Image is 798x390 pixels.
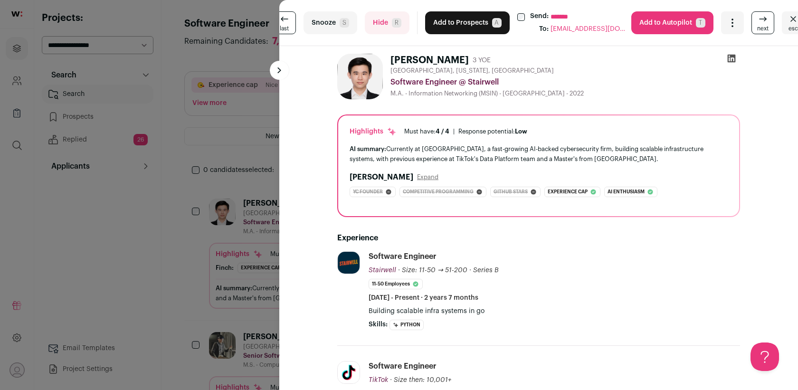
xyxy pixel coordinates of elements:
img: 4f647f012b339d19cb77a49d748a6d5c18c5e3d9155d65ba4186447a15ae78c9.jpg [338,361,360,383]
button: Expand [417,173,438,181]
img: 5fce7ae50d5d310d4ad1b3cae7b75147297755310ebd486a5407c0865a2118f5.png [338,252,360,274]
span: S [340,18,349,28]
span: Stairwell [369,267,396,274]
span: 4 / 4 [436,128,449,134]
span: T [696,18,705,28]
span: AI summary: [350,146,386,152]
span: · [469,266,471,275]
span: A [492,18,502,28]
span: [GEOGRAPHIC_DATA], [US_STATE], [GEOGRAPHIC_DATA] [390,67,554,75]
button: SnoozeS [304,11,357,34]
div: Highlights [350,127,397,136]
span: [DATE] - Present · 2 years 7 months [369,293,478,303]
div: Software Engineer [369,361,437,371]
li: 11-50 employees [369,279,423,289]
h1: [PERSON_NAME] [390,54,469,67]
label: Send: [530,11,549,22]
img: 721455e9f0f82f69e4973dd2b265db8b069f28840b7dac9fd46ffa2bfffac68f.jpg [337,54,383,99]
a: next [751,11,774,34]
span: Experience cap [548,187,588,197]
div: M.A. - Information Networking (MSIN) - [GEOGRAPHIC_DATA] - 2022 [390,90,740,97]
span: Ai enthusiasm [608,187,645,197]
span: Github stars [494,187,528,197]
span: last [280,25,289,32]
div: 3 YOE [473,56,491,65]
button: Open dropdown [721,11,744,34]
div: Must have: [404,128,449,135]
div: Response potential: [458,128,527,135]
span: next [757,25,769,32]
ul: | [404,128,527,135]
p: Building scalable infra systems in go [369,306,740,316]
button: Add to ProspectsA [425,11,510,34]
span: Series B [473,267,499,274]
div: To: [539,24,549,34]
span: · Size: 11-50 → 51-200 [398,267,467,274]
span: R [392,18,401,28]
span: esc [788,25,798,32]
span: Competitive programming [403,187,474,197]
h2: Experience [337,232,740,244]
div: Software Engineer @ Stairwell [390,76,740,88]
span: Yc founder [353,187,383,197]
span: Low [515,128,527,134]
li: Python [389,320,424,330]
iframe: Help Scout Beacon - Open [750,342,779,371]
div: Software Engineer [369,251,437,262]
button: HideR [365,11,409,34]
a: last [273,11,296,34]
span: TikTok [369,377,388,383]
button: Add to AutopilotT [631,11,713,34]
span: · Size then: 10,001+ [390,377,451,383]
div: Currently at [GEOGRAPHIC_DATA], a fast-growing AI-backed cybersecurity firm, building scalable in... [350,144,728,164]
span: [EMAIL_ADDRESS][DOMAIN_NAME] [551,24,627,34]
h2: [PERSON_NAME] [350,171,413,183]
span: Skills: [369,320,388,329]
